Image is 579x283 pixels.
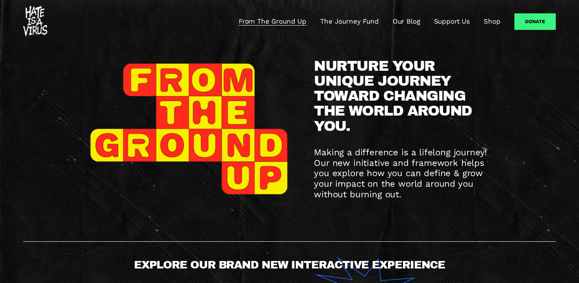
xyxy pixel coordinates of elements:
[314,58,476,134] span: NURTURE YOUR UNIQUE JOURNEY TOWARD CHANGING THE WORLD AROUND YOU.
[314,147,490,199] span: Making a difference is a lifelong journey! Our new initiative and framework helps you explore how...
[514,13,556,30] a: Donate
[484,17,500,26] a: Shop
[320,17,379,26] a: The Journey Fund
[434,17,470,26] a: Support Us
[90,259,489,271] h4: EXPLORE OUR BRAND NEW INTERACTIVE EXPERIENCE
[393,17,420,26] a: Our Blog
[23,6,47,37] img: #HATEISAVIRUS
[239,17,306,26] a: From The Ground Up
